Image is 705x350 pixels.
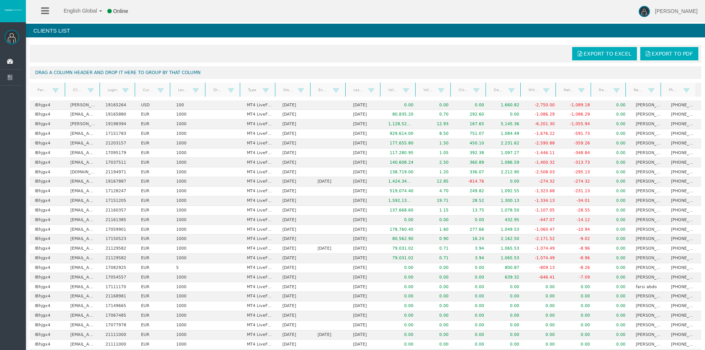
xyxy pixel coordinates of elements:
td: [DATE] [312,244,348,254]
a: Net deposits [559,85,578,95]
td: [PERSON_NAME] [631,216,666,225]
td: MT4 LiveFloatingSpreadAccount [242,234,277,244]
td: IBhjgx4 [30,187,65,196]
td: 0.00 [489,177,525,187]
td: [PHONE_NUMBER] [666,167,701,177]
td: 1000 [171,187,207,196]
td: [EMAIL_ADDRESS][DOMAIN_NAME] [65,234,101,244]
td: [DATE] [277,139,313,149]
td: 929,614.00 [383,129,419,139]
a: Export to Excel [572,47,637,60]
td: EUR [136,149,171,158]
td: EUR [136,206,171,216]
a: Volume lots [419,85,438,95]
td: MT4 LiveFloatingSpreadAccount [242,225,277,234]
td: 28.52 [454,196,489,206]
td: IBhjgx4 [30,196,65,206]
td: [PHONE_NUMBER] [666,196,701,206]
td: IBhjgx4 [30,234,65,244]
td: -2,508.03 [524,167,560,177]
td: -1,089.18 [560,100,595,110]
td: [PERSON_NAME] [PERSON_NAME] [631,149,666,158]
a: Type [244,85,263,95]
td: -359.26 [560,139,595,149]
td: 1000 [171,244,207,254]
td: 0.00 [595,110,631,120]
td: -1,334.13 [524,196,560,206]
td: IBhjgx4 [30,225,65,234]
td: -1,060.47 [524,225,560,234]
td: 249.82 [454,187,489,196]
td: [PHONE_NUMBER] [666,177,701,187]
td: [PHONE_NUMBER] [666,187,701,196]
td: [DATE] [348,158,383,167]
td: -2,171.52 [524,234,560,244]
td: 1,084.49 [489,129,525,139]
td: 0.00 [595,100,631,110]
td: [PERSON_NAME] [631,234,666,244]
td: -1,055.94 [560,120,595,129]
td: 1.15 [419,206,454,216]
td: 0.00 [595,139,631,149]
td: -10.94 [560,225,595,234]
td: 0.70 [419,110,454,120]
td: [PERSON_NAME] [631,196,666,206]
td: EUR [136,187,171,196]
td: [DATE] [348,234,383,244]
td: 1,078.50 [489,206,525,216]
td: [PHONE_NUMBER] [666,234,701,244]
td: 1000 [171,149,207,158]
td: 8.50 [419,129,454,139]
td: 1.50 [419,139,454,149]
td: -2,590.88 [524,139,560,149]
td: [DATE] [348,206,383,216]
td: 0.00 [383,216,419,225]
td: 0.00 [595,158,631,167]
td: [DATE] [348,196,383,206]
td: [DATE] [348,139,383,149]
td: 4.70 [419,187,454,196]
td: 21160357 [100,206,136,216]
td: 432.95 [489,216,525,225]
td: EUR [136,129,171,139]
span: [PERSON_NAME] [655,8,698,14]
td: [EMAIL_ADDRESS][DOMAIN_NAME] [65,244,101,254]
td: 2,162.50 [489,234,525,244]
td: [EMAIL_ADDRESS][DOMAIN_NAME] [65,206,101,216]
td: 137,668.60 [383,206,419,216]
td: [PERSON_NAME] [631,206,666,216]
td: [PHONE_NUMBER] [666,225,701,234]
td: [PHONE_NUMBER] [666,158,701,167]
td: [DATE] [277,167,313,177]
td: [DATE] [348,187,383,196]
td: -591.73 [560,129,595,139]
a: Export to PDF [640,47,698,60]
td: [PHONE_NUMBER] [666,216,701,225]
td: 1000 [171,158,207,167]
td: -274.32 [524,177,560,187]
td: 0.00 [595,177,631,187]
td: 17037511 [100,158,136,167]
td: 0.00 [595,196,631,206]
td: 292.60 [454,110,489,120]
a: Name [629,85,649,95]
td: [EMAIL_ADDRESS][DOMAIN_NAME] [65,110,101,120]
td: EUR [136,177,171,187]
a: Start Date [279,85,298,95]
td: 1000 [171,177,207,187]
td: 79,031.02 [383,244,419,254]
td: IBhjgx4 [30,149,65,158]
td: 12.93 [419,120,454,129]
td: EUR [136,216,171,225]
td: -1,107.05 [524,206,560,216]
td: [DATE] [277,100,313,110]
img: user-image [639,6,650,17]
td: [EMAIL_ADDRESS][DOMAIN_NAME] [65,225,101,234]
td: [DATE] [277,216,313,225]
td: 0.00 [595,206,631,216]
td: -9.02 [560,234,595,244]
td: [PHONE_NUMBER] [666,149,701,158]
td: [DATE] [348,177,383,187]
td: [DATE] [277,110,313,120]
td: 519,074.40 [383,187,419,196]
